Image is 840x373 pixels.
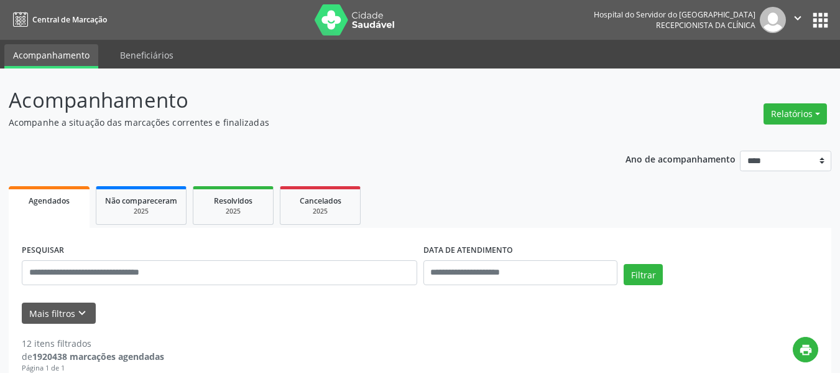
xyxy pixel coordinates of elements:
button:  [786,7,810,33]
div: 2025 [289,207,351,216]
p: Acompanhamento [9,85,584,116]
p: Acompanhe a situação das marcações correntes e finalizadas [9,116,584,129]
button: Relatórios [764,103,827,125]
a: Beneficiários [111,44,182,66]
i:  [791,11,805,25]
span: Resolvidos [214,196,252,206]
button: Filtrar [624,264,663,285]
div: 12 itens filtrados [22,337,164,350]
button: Mais filtroskeyboard_arrow_down [22,303,96,324]
span: Central de Marcação [32,14,107,25]
div: Hospital do Servidor do [GEOGRAPHIC_DATA] [594,9,755,20]
a: Central de Marcação [9,9,107,30]
div: 2025 [202,207,264,216]
span: Não compareceram [105,196,177,206]
i: keyboard_arrow_down [75,306,89,320]
div: 2025 [105,207,177,216]
button: apps [810,9,831,31]
span: Recepcionista da clínica [656,20,755,31]
span: Agendados [29,196,70,206]
label: DATA DE ATENDIMENTO [423,241,513,260]
button: print [793,337,818,362]
a: Acompanhamento [4,44,98,68]
strong: 1920438 marcações agendadas [32,351,164,362]
label: PESQUISAR [22,241,64,260]
i: print [799,343,813,357]
div: de [22,350,164,363]
span: Cancelados [300,196,341,206]
p: Ano de acompanhamento [625,151,736,166]
img: img [760,7,786,33]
